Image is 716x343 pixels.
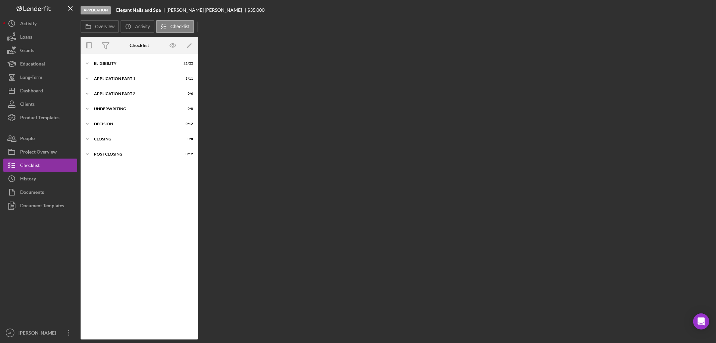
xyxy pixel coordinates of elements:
[81,6,111,14] div: Application
[181,152,193,156] div: 0 / 12
[3,71,77,84] button: Long-Term
[3,111,77,124] button: Product Templates
[3,84,77,97] button: Dashboard
[3,159,77,172] button: Checklist
[20,185,44,201] div: Documents
[20,71,42,86] div: Long-Term
[20,44,34,59] div: Grants
[248,7,265,13] span: $35,000
[20,84,43,99] div: Dashboard
[81,20,119,33] button: Overview
[8,331,12,335] text: AL
[693,313,709,330] div: Open Intercom Messenger
[20,17,37,32] div: Activity
[94,137,176,141] div: Closing
[94,107,176,111] div: Underwriting
[20,97,35,113] div: Clients
[94,61,176,66] div: Eligibility
[95,24,114,29] label: Overview
[181,92,193,96] div: 0 / 6
[20,172,36,187] div: History
[181,107,193,111] div: 0 / 8
[3,145,77,159] button: Project Overview
[171,24,190,29] label: Checklist
[20,132,35,147] div: People
[156,20,194,33] button: Checklist
[94,92,176,96] div: Application Part 2
[3,185,77,199] button: Documents
[17,326,60,341] div: [PERSON_NAME]
[94,77,176,81] div: Application Part 1
[3,17,77,30] button: Activity
[3,326,77,340] button: AL[PERSON_NAME]
[20,199,64,214] div: Document Templates
[181,61,193,66] div: 21 / 22
[20,145,57,160] div: Project Overview
[20,159,40,174] div: Checklist
[3,199,77,212] button: Document Templates
[3,30,77,44] button: Loans
[116,7,161,13] b: Elegant Nails and Spa
[3,44,77,57] button: Grants
[94,152,176,156] div: Post Closing
[181,137,193,141] div: 0 / 8
[20,111,59,126] div: Product Templates
[181,77,193,81] div: 3 / 11
[166,7,248,13] div: [PERSON_NAME] [PERSON_NAME]
[135,24,150,29] label: Activity
[3,132,77,145] button: People
[130,43,149,48] div: Checklist
[20,57,45,72] div: Educational
[3,97,77,111] button: Clients
[3,57,77,71] button: Educational
[94,122,176,126] div: Decision
[20,30,32,45] div: Loans
[181,122,193,126] div: 0 / 12
[3,172,77,185] button: History
[121,20,154,33] button: Activity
